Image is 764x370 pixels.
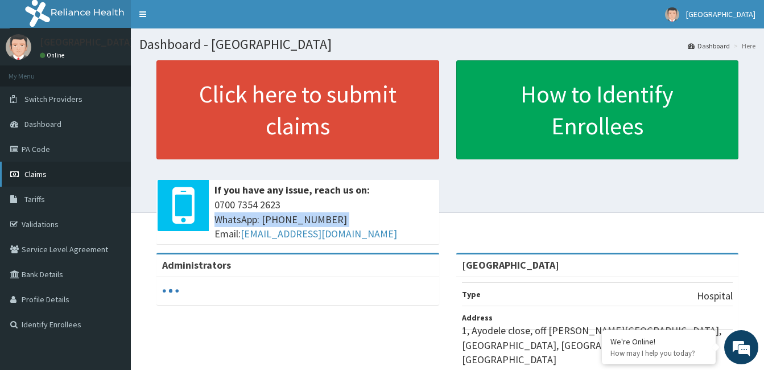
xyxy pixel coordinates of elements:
span: Switch Providers [24,94,82,104]
p: [GEOGRAPHIC_DATA] [40,37,134,47]
span: Tariffs [24,194,45,204]
p: How may I help you today? [610,348,707,358]
a: [EMAIL_ADDRESS][DOMAIN_NAME] [241,227,397,240]
svg: audio-loading [162,282,179,299]
span: Claims [24,169,47,179]
a: Dashboard [688,41,730,51]
span: Dashboard [24,119,61,129]
li: Here [731,41,755,51]
img: User Image [665,7,679,22]
span: [GEOGRAPHIC_DATA] [686,9,755,19]
a: Online [40,51,67,59]
p: 1, Ayodele close, off [PERSON_NAME][GEOGRAPHIC_DATA], [GEOGRAPHIC_DATA], [GEOGRAPHIC_DATA], [GEOG... [462,323,733,367]
b: Administrators [162,258,231,272]
img: User Image [6,34,31,60]
strong: [GEOGRAPHIC_DATA] [462,258,559,272]
span: 0700 7354 2623 WhatsApp: [PHONE_NUMBER] Email: [214,198,433,241]
a: How to Identify Enrollees [456,60,739,159]
h1: Dashboard - [GEOGRAPHIC_DATA] [139,37,755,52]
p: Hospital [697,289,733,303]
b: Address [462,313,493,323]
b: Type [462,289,481,299]
a: Click here to submit claims [156,60,439,159]
div: We're Online! [610,336,707,347]
b: If you have any issue, reach us on: [214,183,370,196]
